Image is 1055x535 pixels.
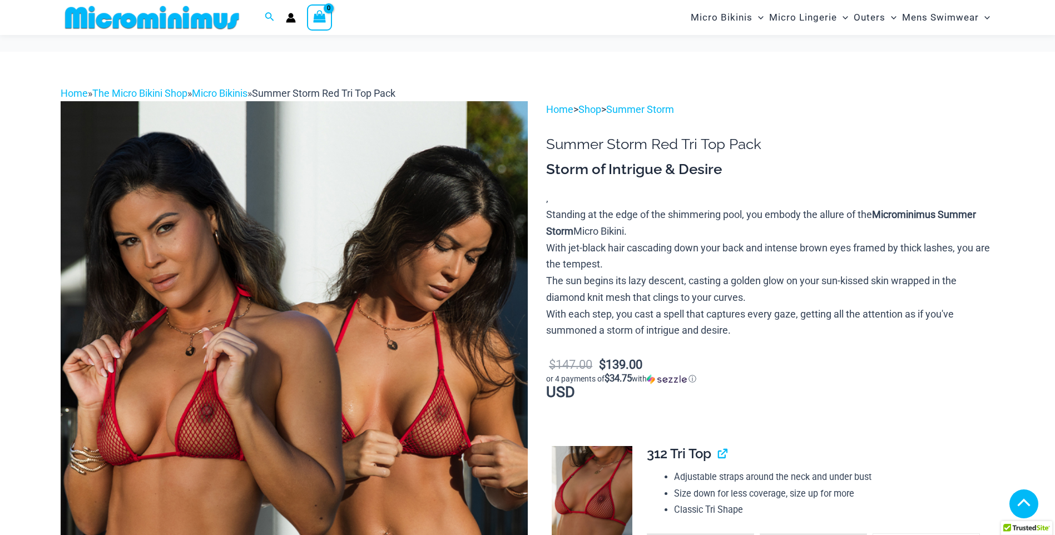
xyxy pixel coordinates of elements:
[752,3,764,32] span: Menu Toggle
[647,445,711,462] span: 312 Tri Top
[899,3,993,32] a: Mens SwimwearMenu ToggleMenu Toggle
[307,4,333,30] a: View Shopping Cart, empty
[674,502,985,518] li: Classic Tri Shape
[265,11,275,24] a: Search icon link
[546,373,994,384] div: or 4 payments of$34.75withSezzle Click to learn more about Sezzle
[61,5,244,30] img: MM SHOP LOGO FLAT
[691,3,752,32] span: Micro Bikinis
[851,3,899,32] a: OutersMenu ToggleMenu Toggle
[599,358,606,371] span: $
[549,358,556,371] span: $
[606,103,674,115] a: Summer Storm
[252,87,395,99] span: Summer Storm Red Tri Top Pack
[546,356,994,400] p: USD
[286,13,296,23] a: Account icon link
[766,3,851,32] a: Micro LingerieMenu ToggleMenu Toggle
[979,3,990,32] span: Menu Toggle
[837,3,848,32] span: Menu Toggle
[902,3,979,32] span: Mens Swimwear
[647,374,687,384] img: Sezzle
[885,3,896,32] span: Menu Toggle
[192,87,247,99] a: Micro Bikinis
[546,160,994,179] h3: Storm of Intrigue & Desire
[686,2,995,33] nav: Site Navigation
[92,87,187,99] a: The Micro Bikini Shop
[549,358,592,371] bdi: 147.00
[61,87,88,99] a: Home
[674,486,985,502] li: Size down for less coverage, size up for more
[546,206,994,339] p: Standing at the edge of the shimmering pool, you embody the allure of the Micro Bikini. With jet-...
[688,3,766,32] a: Micro BikinisMenu ToggleMenu Toggle
[546,373,994,384] div: or 4 payments of with
[546,136,994,153] h1: Summer Storm Red Tri Top Pack
[854,3,885,32] span: Outers
[605,373,632,384] span: $34.75
[599,358,642,371] bdi: 139.00
[578,103,601,115] a: Shop
[769,3,837,32] span: Micro Lingerie
[546,101,994,118] p: > >
[674,469,985,486] li: Adjustable straps around the neck and under bust
[61,87,395,99] span: » » »
[546,103,573,115] a: Home
[546,160,994,339] div: ,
